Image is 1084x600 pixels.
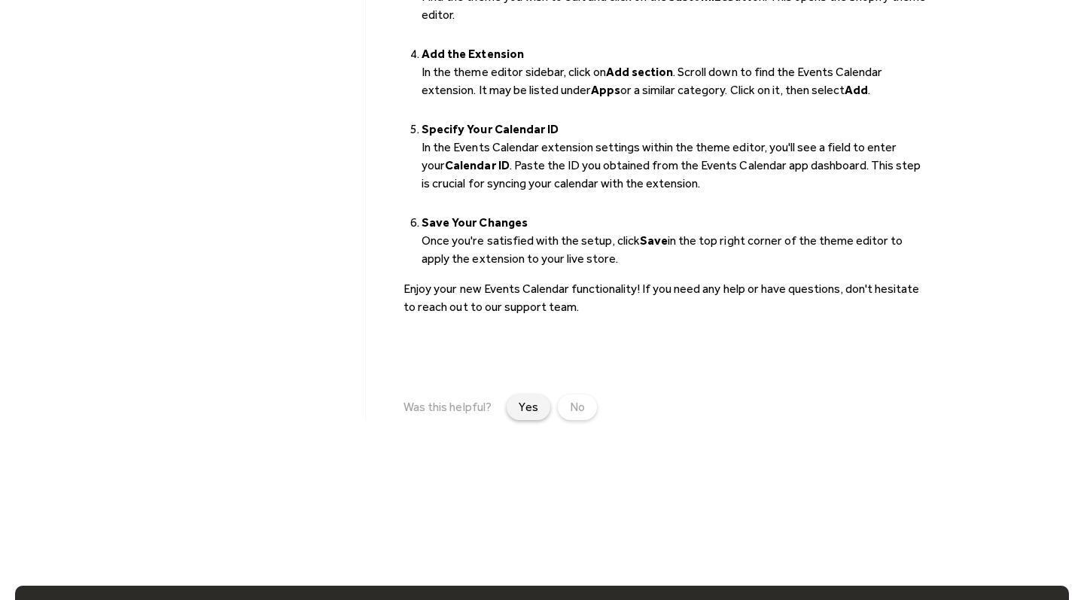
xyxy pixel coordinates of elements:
[507,394,550,420] a: Yes
[845,83,868,97] strong: Add
[422,215,527,230] strong: Save Your Changes
[519,398,538,416] div: Yes
[606,65,673,79] strong: Add section
[422,214,927,268] li: ‍ Once you're satisfied with the setup, click in the top right corner of the theme editor to appl...
[558,394,597,420] a: No
[422,120,927,211] li: ‍ In the Events Calendar extension settings within the theme editor, you'll see a field to enter ...
[403,316,927,334] p: ‍
[591,83,620,97] strong: Apps
[570,398,585,416] div: No
[640,233,668,248] strong: Save
[422,122,558,136] strong: Specify Your Calendar ID
[422,47,523,61] strong: Add the Extension
[445,158,509,172] strong: Calendar ID
[403,280,927,316] p: Enjoy your new Events Calendar functionality! If you need any help or have questions, don't hesit...
[403,400,491,414] div: Was this helpful?
[422,45,927,117] li: ‍ In the theme editor sidebar, click on . Scroll down to find the Events Calendar extension. It m...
